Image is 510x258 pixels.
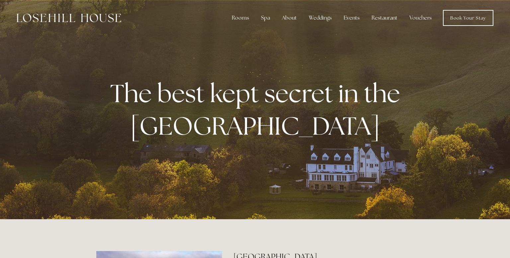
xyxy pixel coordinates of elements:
div: Spa [256,11,275,25]
div: Events [338,11,365,25]
div: Restaurant [366,11,403,25]
strong: The best kept secret in the [GEOGRAPHIC_DATA] [110,77,405,142]
a: Vouchers [404,11,437,25]
a: Book Your Stay [443,10,493,26]
div: Rooms [226,11,254,25]
div: Weddings [303,11,337,25]
img: Losehill House [17,14,121,22]
div: About [277,11,302,25]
